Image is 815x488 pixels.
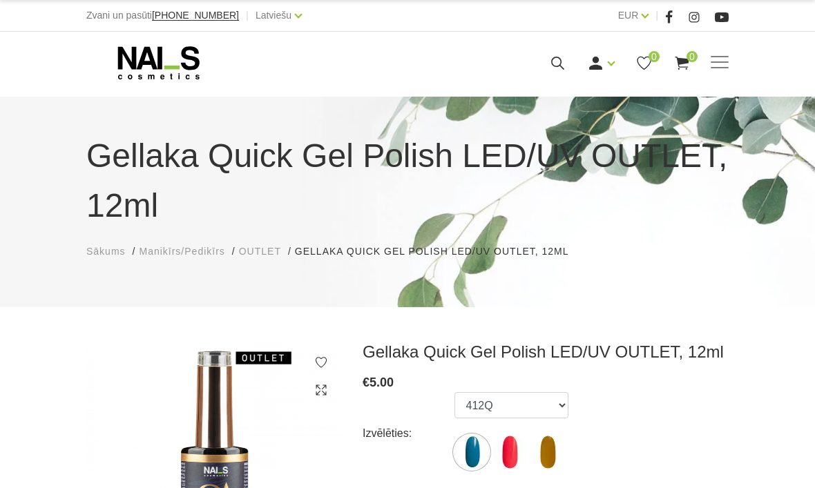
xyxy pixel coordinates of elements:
a: EUR [618,7,639,23]
span: 0 [687,51,698,62]
img: ... [530,435,565,469]
a: [PHONE_NUMBER] [152,10,239,21]
span: 5.00 [370,375,394,389]
span: | [246,7,249,24]
div: Zvani un pasūti [86,7,239,24]
h3: Gellaka Quick Gel Polish LED/UV OUTLET, 12ml [363,342,729,362]
span: OUTLET [239,246,281,257]
a: OUTLET [239,244,281,259]
a: Manikīrs/Pedikīrs [139,244,224,259]
span: Manikīrs/Pedikīrs [139,246,224,257]
a: Sākums [86,244,126,259]
div: Izvēlēties: [363,422,454,445]
a: 0 [673,55,691,72]
img: ... [492,435,527,469]
span: | [655,7,658,24]
span: € [363,375,370,389]
a: 0 [635,55,653,72]
span: Sākums [86,246,126,257]
a: Latviešu [256,7,291,23]
h1: Gellaka Quick Gel Polish LED/UV OUTLET, 12ml [86,131,729,231]
img: ... [454,435,489,469]
span: 0 [649,51,660,62]
li: Gellaka Quick Gel Polish LED/UV OUTLET, 12ml [295,244,583,259]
